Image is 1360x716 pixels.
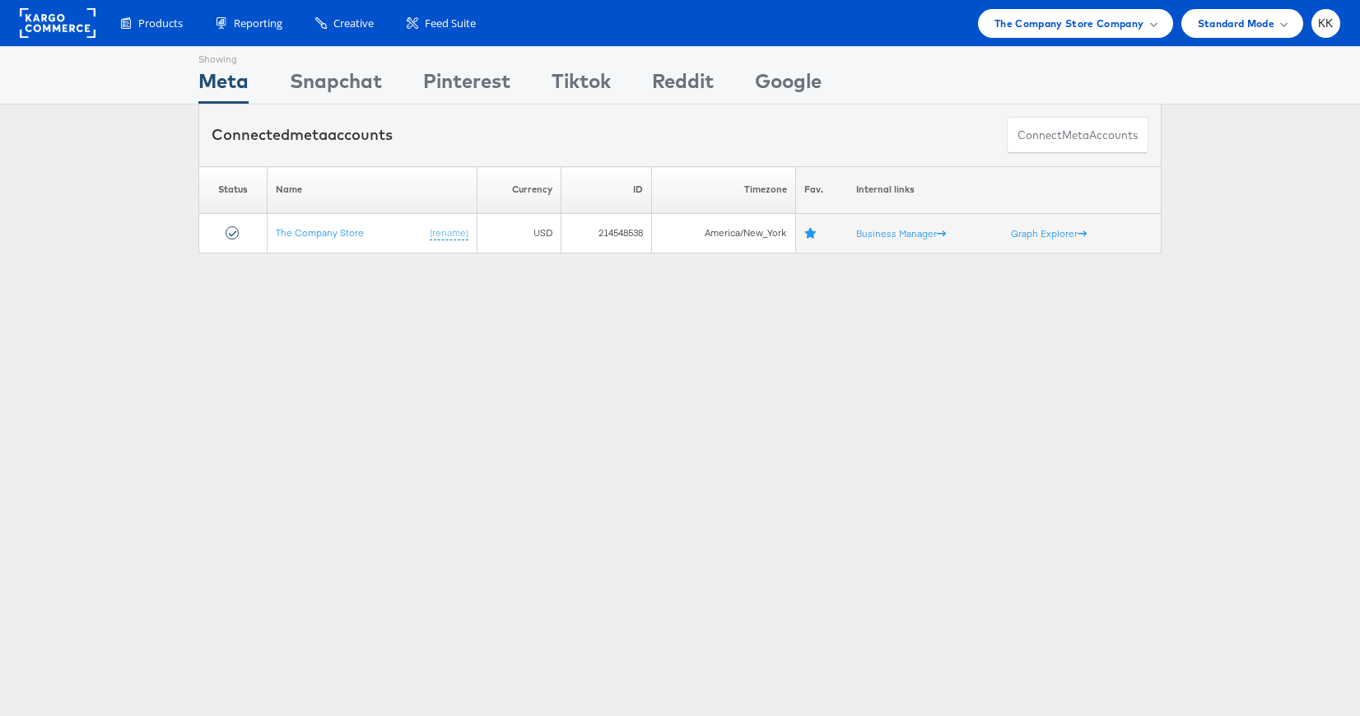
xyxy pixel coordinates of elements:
[652,67,714,104] div: Reddit
[755,67,822,104] div: Google
[276,225,364,238] a: The Company Store
[1062,128,1089,143] span: meta
[651,213,795,253] td: America/New_York
[333,16,374,31] span: Creative
[234,16,282,31] span: Reporting
[561,166,651,213] th: ID
[1007,117,1148,154] button: ConnectmetaAccounts
[477,213,561,253] td: USD
[138,16,183,31] span: Products
[268,166,477,213] th: Name
[212,124,393,146] div: Connected accounts
[198,47,249,67] div: Showing
[552,67,611,104] div: Tiktok
[199,166,268,213] th: Status
[425,16,476,31] span: Feed Suite
[855,226,945,239] a: Business Manager
[430,225,468,239] a: (rename)
[1010,226,1086,239] a: Graph Explorer
[423,67,510,104] div: Pinterest
[290,125,328,144] span: meta
[1198,15,1274,32] span: Standard Mode
[651,166,795,213] th: Timezone
[477,166,561,213] th: Currency
[290,67,382,104] div: Snapchat
[1318,18,1334,29] span: KK
[994,15,1144,32] span: The Company Store Company
[561,213,651,253] td: 214548538
[198,67,249,104] div: Meta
